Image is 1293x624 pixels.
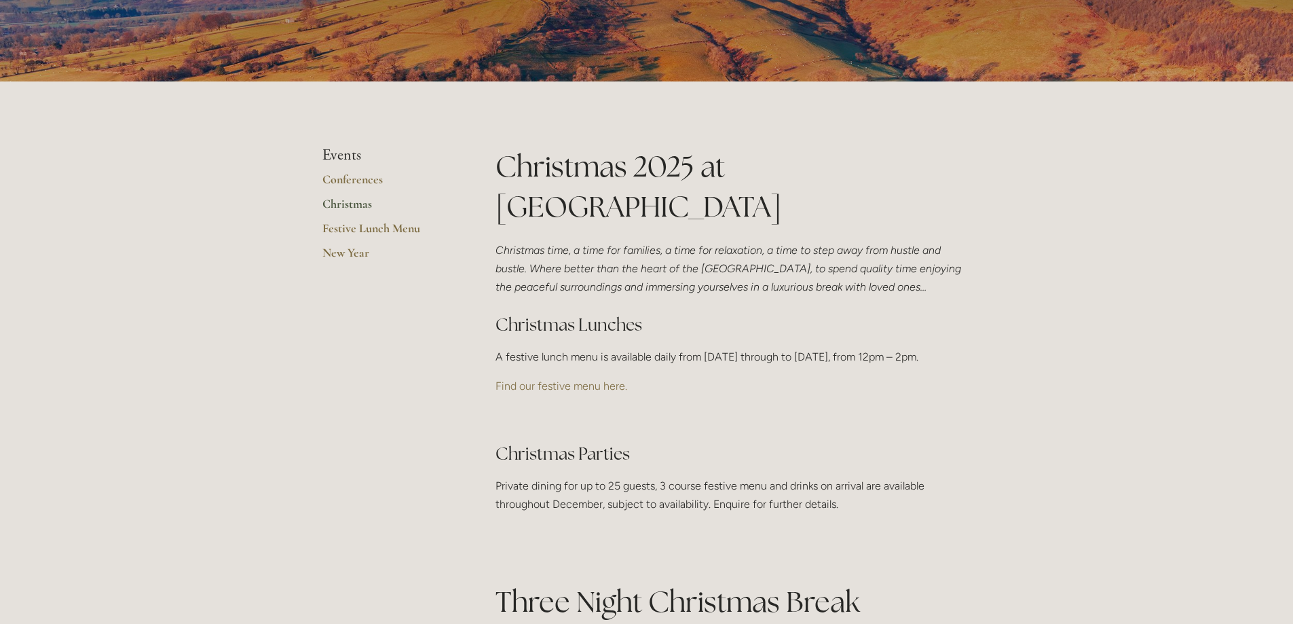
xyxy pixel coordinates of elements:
a: Conferences [322,172,452,196]
h2: Christmas Parties [495,442,971,466]
p: Private dining for up to 25 guests, 3 course festive menu and drinks on arrival are available thr... [495,477,971,513]
em: Christmas time, a time for families, a time for relaxation, a time to step away from hustle and b... [495,244,964,293]
a: New Year [322,245,452,270]
h1: Christmas 2025 at [GEOGRAPHIC_DATA] [495,147,971,227]
p: A festive lunch menu is available daily from [DATE] through to [DATE], from 12pm – 2pm. [495,348,971,366]
a: Find our festive menu here. [495,380,627,392]
h1: Three Night Christmas Break [495,542,971,622]
a: Christmas [322,196,452,221]
h2: Christmas Lunches [495,313,971,337]
a: Festive Lunch Menu [322,221,452,245]
li: Events [322,147,452,164]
